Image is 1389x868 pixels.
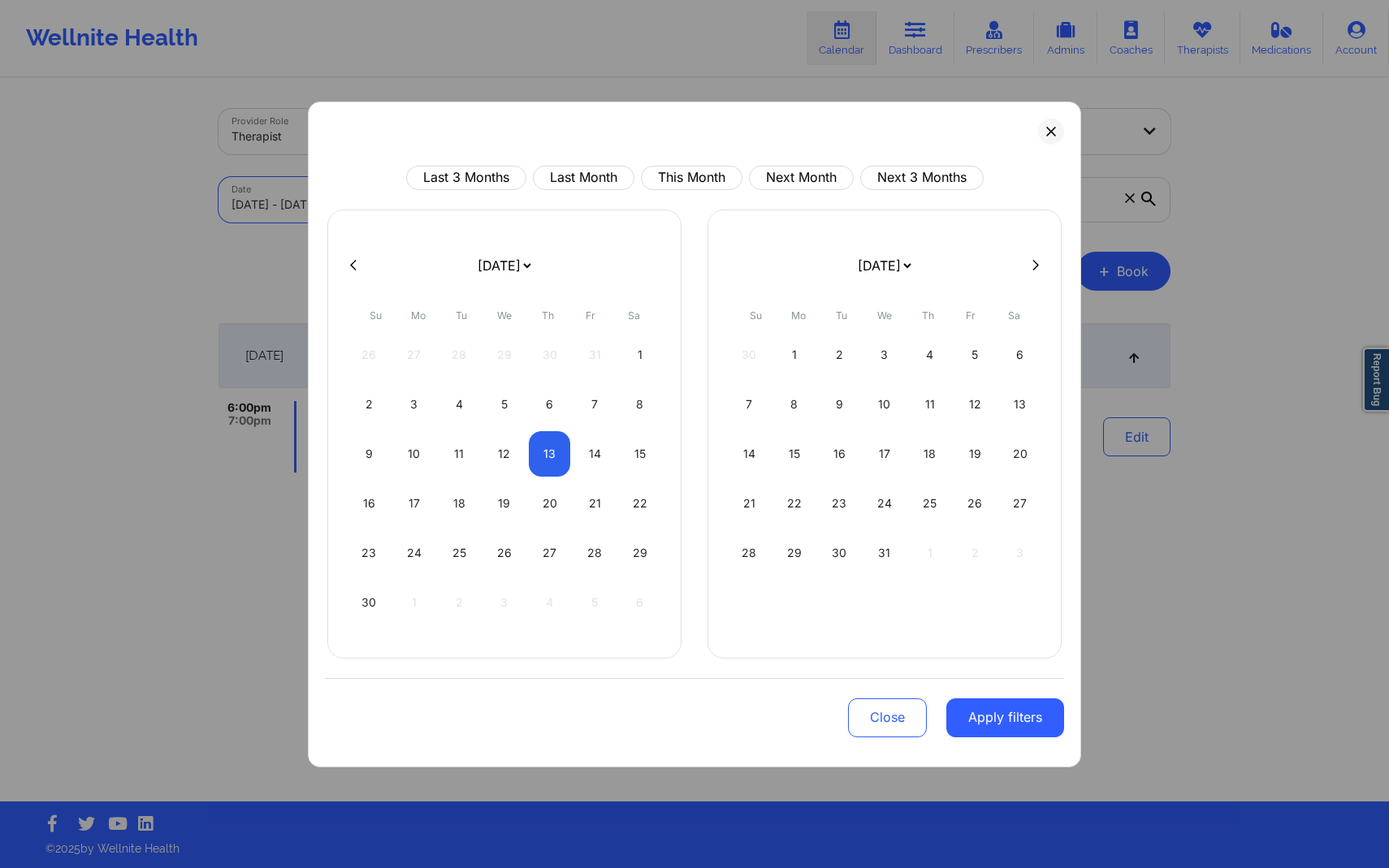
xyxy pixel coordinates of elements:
button: Last Month [533,166,634,190]
div: Thu Dec 04 2025 [909,332,950,378]
button: This Month [641,166,742,190]
div: Sat Nov 22 2025 [619,481,660,526]
div: Mon Dec 29 2025 [774,530,816,576]
abbr: Friday [586,309,595,322]
div: Fri Nov 14 2025 [574,431,616,477]
div: Sat Nov 08 2025 [619,382,660,427]
div: Mon Dec 01 2025 [774,332,816,378]
div: Fri Dec 26 2025 [954,481,996,526]
div: Sat Dec 13 2025 [999,382,1041,427]
div: Mon Dec 22 2025 [774,481,816,526]
abbr: Saturday [628,309,640,322]
div: Tue Dec 09 2025 [819,382,860,427]
div: Thu Dec 18 2025 [909,431,950,477]
div: Fri Nov 21 2025 [574,481,616,526]
abbr: Wednesday [497,309,512,322]
div: Mon Dec 15 2025 [774,431,816,477]
div: Sun Dec 21 2025 [729,481,770,526]
div: Fri Dec 05 2025 [954,332,996,378]
div: Fri Nov 07 2025 [574,382,616,427]
div: Sat Dec 06 2025 [999,332,1041,378]
div: Sun Nov 30 2025 [348,580,390,625]
div: Sun Dec 28 2025 [729,530,770,576]
div: Wed Dec 17 2025 [864,431,906,477]
div: Thu Nov 13 2025 [529,431,570,477]
div: Mon Nov 24 2025 [394,530,435,576]
div: Mon Nov 03 2025 [394,382,435,427]
div: Tue Nov 04 2025 [439,382,480,427]
button: Next Month [749,166,854,190]
div: Sat Nov 15 2025 [619,431,660,477]
div: Fri Dec 19 2025 [954,431,996,477]
div: Thu Dec 11 2025 [909,382,950,427]
abbr: Sunday [750,309,762,322]
div: Tue Nov 25 2025 [439,530,480,576]
div: Fri Dec 12 2025 [954,382,996,427]
div: Sat Nov 01 2025 [619,332,660,378]
div: Wed Nov 26 2025 [484,530,526,576]
div: Sun Nov 02 2025 [348,382,390,427]
div: Mon Nov 17 2025 [394,481,435,526]
div: Mon Dec 08 2025 [774,382,816,427]
div: Wed Dec 31 2025 [864,530,906,576]
div: Sat Nov 29 2025 [619,530,660,576]
div: Tue Nov 18 2025 [439,481,480,526]
abbr: Wednesday [877,309,892,322]
div: Sat Dec 20 2025 [999,431,1041,477]
button: Close [848,698,927,737]
div: Sun Dec 07 2025 [729,382,770,427]
abbr: Thursday [922,309,934,322]
div: Sun Dec 14 2025 [729,431,770,477]
button: Apply filters [946,698,1064,737]
abbr: Sunday [370,309,382,322]
div: Wed Dec 24 2025 [864,481,906,526]
div: Sat Dec 27 2025 [999,481,1041,526]
div: Wed Nov 12 2025 [484,431,526,477]
div: Tue Dec 30 2025 [819,530,860,576]
abbr: Thursday [542,309,554,322]
div: Sun Nov 23 2025 [348,530,390,576]
div: Thu Nov 27 2025 [529,530,570,576]
div: Wed Nov 19 2025 [484,481,526,526]
div: Wed Nov 05 2025 [484,382,526,427]
div: Tue Dec 02 2025 [819,332,860,378]
div: Thu Dec 25 2025 [909,481,950,526]
button: Last 3 Months [406,166,526,190]
div: Tue Dec 23 2025 [819,481,860,526]
div: Fri Nov 28 2025 [574,530,616,576]
button: Next 3 Months [860,166,984,190]
abbr: Tuesday [456,309,467,322]
div: Sun Nov 09 2025 [348,431,390,477]
div: Tue Dec 16 2025 [819,431,860,477]
div: Mon Nov 10 2025 [394,431,435,477]
div: Wed Dec 03 2025 [864,332,906,378]
abbr: Friday [966,309,976,322]
div: Thu Nov 20 2025 [529,481,570,526]
div: Sun Nov 16 2025 [348,481,390,526]
abbr: Monday [791,309,806,322]
div: Thu Nov 06 2025 [529,382,570,427]
abbr: Tuesday [836,309,847,322]
div: Tue Nov 11 2025 [439,431,480,477]
abbr: Saturday [1008,309,1020,322]
div: Wed Dec 10 2025 [864,382,906,427]
abbr: Monday [411,309,426,322]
